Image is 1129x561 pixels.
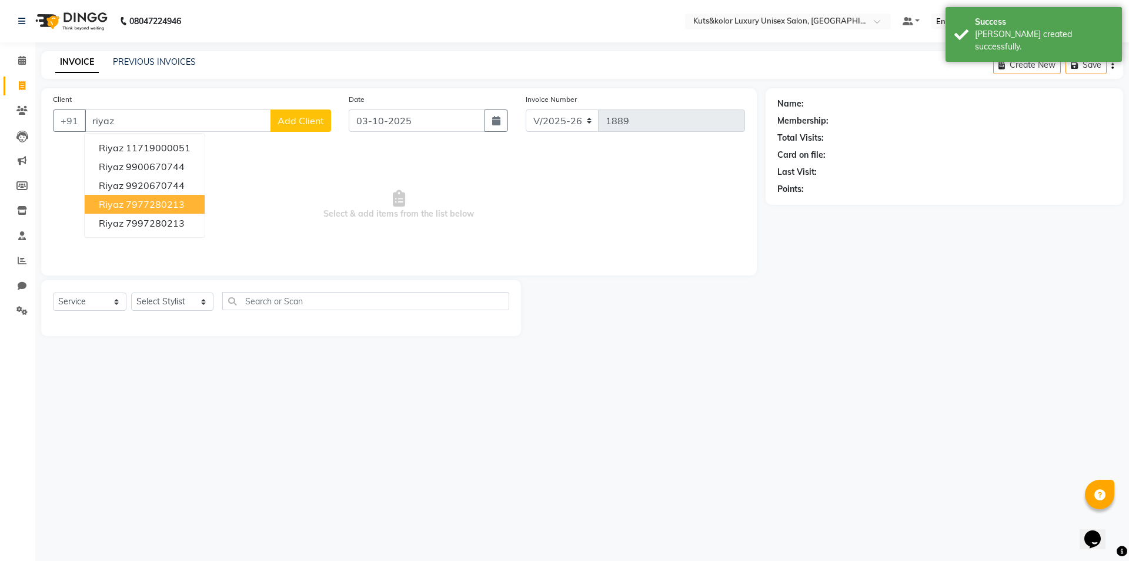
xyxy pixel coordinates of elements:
ngb-highlight: 9900670744 [126,161,185,172]
div: Membership: [777,115,829,127]
span: Riyaz [99,217,123,229]
div: Points: [777,183,804,195]
button: +91 [53,109,86,132]
iframe: chat widget [1080,514,1117,549]
a: PREVIOUS INVOICES [113,57,196,67]
button: Create New [993,56,1061,74]
img: logo [30,5,111,38]
div: Success [975,16,1113,28]
ngb-highlight: 7997280213 [126,217,185,229]
span: Select & add items from the list below [53,146,745,264]
div: Bill created successfully. [975,28,1113,53]
label: Client [53,94,72,105]
div: Name: [777,98,804,110]
ngb-highlight: 9920670744 [126,180,185,191]
button: Save [1065,56,1107,74]
div: Card on file: [777,149,826,161]
label: Invoice Number [526,94,577,105]
span: riyaz [99,161,123,172]
span: Riyaz [99,180,123,191]
a: INVOICE [55,52,99,73]
ngb-highlight: 7977280213 [126,198,185,210]
button: Add Client [270,109,331,132]
input: Search by Name/Mobile/Email/Code [85,109,271,132]
b: 08047224946 [129,5,181,38]
input: Search or Scan [222,292,509,310]
span: Add Client [278,115,324,127]
div: Last Visit: [777,166,817,178]
div: Total Visits: [777,132,824,144]
ngb-highlight: 11719000051 [126,142,191,154]
span: Riyaz [99,198,123,210]
label: Date [349,94,365,105]
span: Riyaz [99,142,123,154]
